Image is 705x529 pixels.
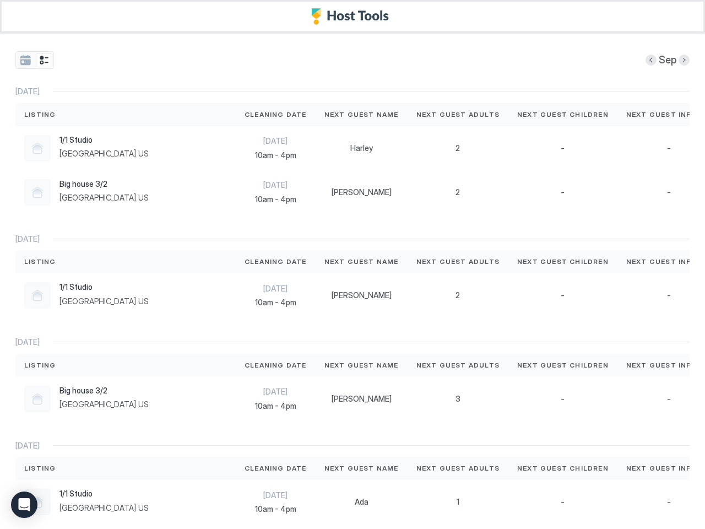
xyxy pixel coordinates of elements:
span: Harley [350,143,373,153]
button: Next month [679,55,690,66]
span: [GEOGRAPHIC_DATA] US [59,149,149,159]
span: 1 [457,497,459,507]
span: Next Guest Name [324,360,399,370]
span: - [561,290,565,300]
span: Cleaning Date [245,257,307,267]
span: 1/1 Studio [59,489,149,499]
span: - [561,143,565,153]
span: 10am - 4pm [245,401,307,411]
span: Cleaning Date [245,360,307,370]
span: Ada [355,497,368,507]
span: [DATE] [245,284,307,294]
button: Previous month [646,55,657,66]
span: [DATE] [15,87,40,96]
span: 1/1 Studio [59,282,149,292]
span: [GEOGRAPHIC_DATA] US [59,193,149,203]
span: Listing [24,257,56,267]
span: - [667,143,671,153]
span: - [667,187,671,197]
span: - [561,394,565,404]
span: Next Guest Adults [416,360,500,370]
span: Big house 3/2 [59,386,149,396]
span: Next Guest Adults [416,463,500,473]
span: - [561,497,565,507]
span: [DATE] [245,387,307,397]
span: 10am - 4pm [245,504,307,514]
a: Host Tools Logo [311,8,394,25]
span: [DATE] [245,490,307,500]
span: Cleaning Date [245,463,307,473]
span: 2 [455,143,460,153]
span: 2 [455,187,460,197]
span: 1/1 Studio [59,135,149,145]
span: [GEOGRAPHIC_DATA] US [59,400,149,409]
span: [PERSON_NAME] [332,394,392,404]
span: 10am - 4pm [245,195,307,204]
span: 10am - 4pm [245,150,307,160]
span: Big house 3/2 [59,179,149,189]
div: Open Intercom Messenger [11,492,37,518]
span: - [667,394,671,404]
span: Next Guest Children [517,257,609,267]
span: Next Guest Name [324,463,399,473]
span: [PERSON_NAME] [332,290,392,300]
span: 10am - 4pm [245,298,307,307]
span: [DATE] [15,234,40,244]
span: Next Guest Children [517,463,609,473]
span: [DATE] [15,441,40,451]
span: 3 [455,394,460,404]
span: Sep [659,54,676,67]
span: 2 [455,290,460,300]
span: [PERSON_NAME] [332,187,392,197]
span: Listing [24,360,56,370]
span: [GEOGRAPHIC_DATA] US [59,503,149,513]
span: [GEOGRAPHIC_DATA] US [59,296,149,306]
span: - [667,497,671,507]
span: [DATE] [245,136,307,146]
span: - [667,290,671,300]
span: Next Guest Name [324,110,399,120]
span: [DATE] [15,337,40,347]
span: Next Guest Adults [416,110,500,120]
span: Cleaning Date [245,110,307,120]
span: - [561,187,565,197]
span: Next Guest Name [324,257,399,267]
span: Next Guest Children [517,360,609,370]
span: Next Guest Adults [416,257,500,267]
div: tab-group [15,51,54,69]
span: Next Guest Children [517,110,609,120]
span: [DATE] [245,180,307,190]
span: Listing [24,463,56,473]
span: Listing [24,110,56,120]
